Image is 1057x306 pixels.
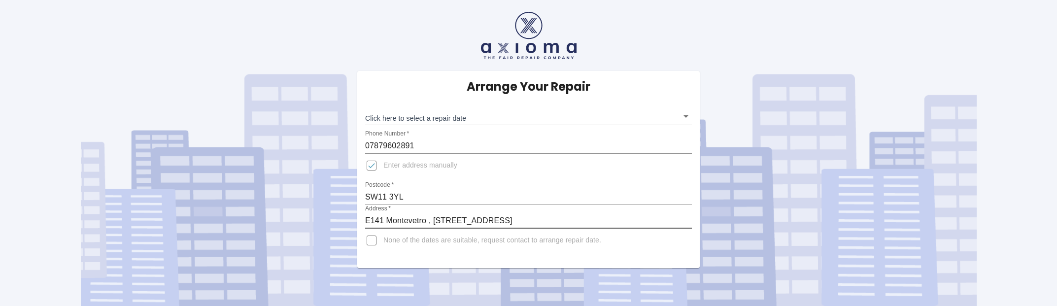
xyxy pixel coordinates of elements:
[365,204,391,213] label: Address
[365,181,394,189] label: Postcode
[383,161,457,170] span: Enter address manually
[365,130,409,138] label: Phone Number
[467,79,590,95] h5: Arrange Your Repair
[383,236,601,245] span: None of the dates are suitable, request contact to arrange repair date.
[481,12,577,59] img: axioma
